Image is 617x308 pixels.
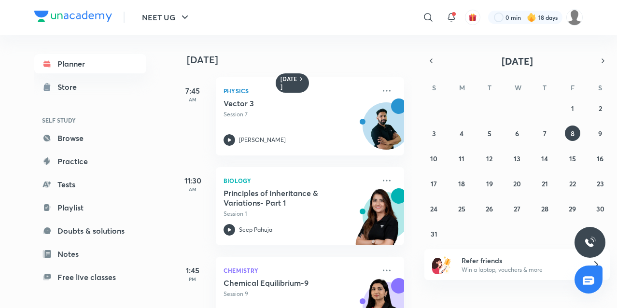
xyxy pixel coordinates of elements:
p: Win a laptop, vouchers & more [462,266,580,274]
button: August 21, 2025 [537,176,552,191]
abbr: August 16, 2025 [597,154,603,163]
p: Chemistry [224,265,375,276]
abbr: Tuesday [488,83,491,92]
button: August 26, 2025 [482,201,497,216]
button: August 30, 2025 [592,201,608,216]
abbr: August 29, 2025 [569,204,576,213]
a: Notes [34,244,146,264]
abbr: August 20, 2025 [513,179,521,188]
button: August 17, 2025 [426,176,442,191]
h6: [DATE] [280,75,297,91]
h5: 1:45 [173,265,212,276]
button: August 12, 2025 [482,151,497,166]
button: August 5, 2025 [482,126,497,141]
abbr: August 3, 2025 [432,129,436,138]
div: Store [57,81,83,93]
abbr: August 28, 2025 [541,204,548,213]
p: Session 7 [224,110,375,119]
h5: 7:45 [173,85,212,97]
h6: Refer friends [462,255,580,266]
abbr: Wednesday [515,83,521,92]
abbr: August 30, 2025 [596,204,604,213]
h5: Vector 3 [224,98,344,108]
img: ttu [584,237,596,248]
abbr: August 10, 2025 [430,154,437,163]
abbr: August 23, 2025 [597,179,604,188]
abbr: August 13, 2025 [514,154,520,163]
abbr: August 18, 2025 [458,179,465,188]
button: August 11, 2025 [454,151,469,166]
img: avatar [468,13,477,22]
button: August 15, 2025 [565,151,580,166]
h5: 11:30 [173,175,212,186]
img: Disha C [566,9,583,26]
button: August 8, 2025 [565,126,580,141]
abbr: August 26, 2025 [486,204,493,213]
button: August 16, 2025 [592,151,608,166]
p: Session 1 [224,210,375,218]
a: Doubts & solutions [34,221,146,240]
abbr: August 19, 2025 [486,179,493,188]
p: PM [173,276,212,282]
abbr: August 15, 2025 [569,154,576,163]
button: August 7, 2025 [537,126,552,141]
abbr: August 27, 2025 [514,204,520,213]
button: August 19, 2025 [482,176,497,191]
a: Playlist [34,198,146,217]
button: August 9, 2025 [592,126,608,141]
span: [DATE] [502,55,533,68]
button: August 1, 2025 [565,100,580,116]
img: Avatar [363,108,409,154]
button: August 18, 2025 [454,176,469,191]
button: August 28, 2025 [537,201,552,216]
a: Free live classes [34,267,146,287]
p: Seep Pahuja [239,225,272,234]
button: August 10, 2025 [426,151,442,166]
p: AM [173,97,212,102]
p: Biology [224,175,375,186]
abbr: August 24, 2025 [430,204,437,213]
abbr: August 5, 2025 [488,129,491,138]
button: August 6, 2025 [509,126,525,141]
abbr: August 14, 2025 [541,154,548,163]
a: Store [34,77,146,97]
abbr: Sunday [432,83,436,92]
a: Practice [34,152,146,171]
button: August 20, 2025 [509,176,525,191]
button: August 14, 2025 [537,151,552,166]
button: August 25, 2025 [454,201,469,216]
a: Planner [34,54,146,73]
abbr: August 6, 2025 [515,129,519,138]
abbr: August 8, 2025 [571,129,575,138]
abbr: Monday [459,83,465,92]
p: [PERSON_NAME] [239,136,286,144]
button: August 4, 2025 [454,126,469,141]
h5: Chemical Equilibrium-9 [224,278,344,288]
img: streak [527,13,536,22]
abbr: August 7, 2025 [543,129,547,138]
p: Session 9 [224,290,375,298]
button: August 2, 2025 [592,100,608,116]
abbr: August 4, 2025 [460,129,463,138]
button: August 31, 2025 [426,226,442,241]
h6: SELF STUDY [34,112,146,128]
abbr: August 21, 2025 [542,179,548,188]
h4: [DATE] [187,54,414,66]
button: August 29, 2025 [565,201,580,216]
abbr: August 25, 2025 [458,204,465,213]
img: unacademy [351,188,404,255]
button: August 3, 2025 [426,126,442,141]
abbr: August 11, 2025 [459,154,464,163]
abbr: Saturday [598,83,602,92]
a: Tests [34,175,146,194]
button: NEET UG [136,8,196,27]
h5: Principles of Inheritance & Variations- Part 1 [224,188,344,208]
p: AM [173,186,212,192]
button: [DATE] [438,54,596,68]
abbr: August 1, 2025 [571,104,574,113]
abbr: August 22, 2025 [569,179,576,188]
button: August 24, 2025 [426,201,442,216]
img: Company Logo [34,11,112,22]
abbr: August 12, 2025 [486,154,492,163]
button: avatar [465,10,480,25]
